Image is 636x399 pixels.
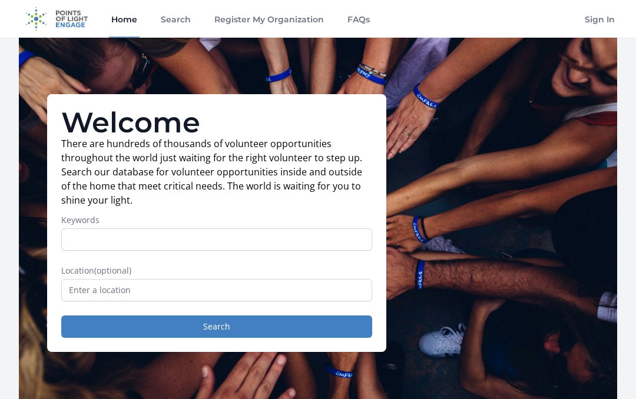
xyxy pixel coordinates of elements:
input: Enter a location [61,279,372,301]
h1: Welcome [61,108,372,137]
button: Search [61,315,372,338]
label: Location [61,265,372,277]
p: There are hundreds of thousands of volunteer opportunities throughout the world just waiting for ... [61,137,372,207]
span: (optional) [94,265,131,276]
label: Keywords [61,214,372,226]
